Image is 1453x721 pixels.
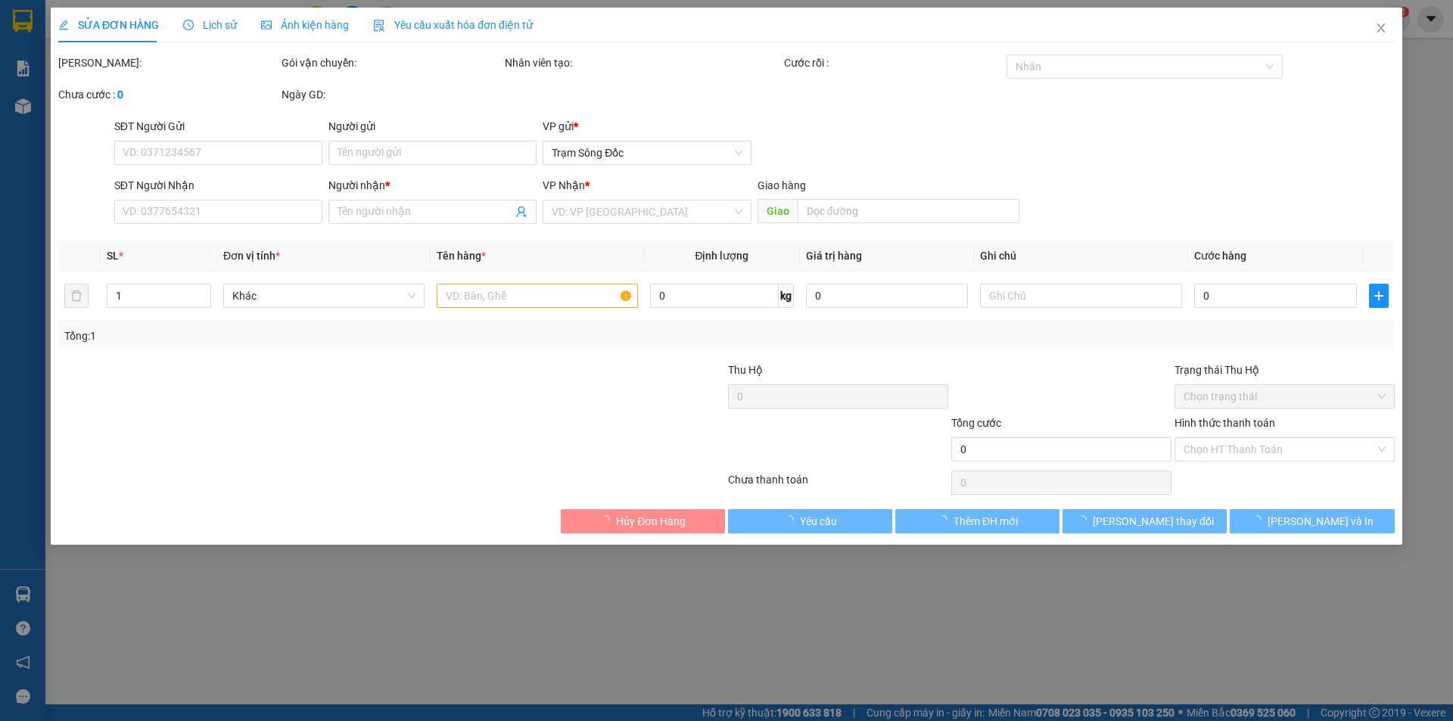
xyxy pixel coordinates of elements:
[96,98,254,119] div: 50.000
[98,49,252,67] div: NGA
[98,67,252,89] div: 0916092124
[1268,513,1374,530] span: [PERSON_NAME] và In
[117,89,123,101] b: 0
[951,417,1001,429] span: Tổng cước
[13,14,36,30] span: Gửi:
[58,19,159,31] span: SỬA ĐƠN HÀNG
[282,86,502,103] div: Ngày GD:
[516,206,528,218] span: user-add
[728,364,763,376] span: Thu Hộ
[107,250,119,262] span: SL
[937,515,954,526] span: loading
[1251,515,1268,526] span: loading
[543,179,586,191] span: VP Nhận
[96,101,117,117] span: CC :
[58,54,278,71] div: [PERSON_NAME]:
[282,54,502,71] div: Gói vận chuyển:
[98,13,252,49] div: Trạm [GEOGRAPHIC_DATA]
[1063,509,1227,533] button: [PERSON_NAME] thay đổi
[1175,417,1275,429] label: Hình thức thanh toán
[114,177,322,194] div: SĐT Người Nhận
[1184,385,1386,408] span: Chọn trạng thái
[328,118,537,135] div: Người gửi
[954,513,1018,530] span: Thêm ĐH mới
[981,284,1182,308] input: Ghi Chú
[1360,8,1402,50] button: Close
[1375,22,1387,34] span: close
[1194,250,1246,262] span: Cước hàng
[895,509,1059,533] button: Thêm ĐH mới
[505,54,781,71] div: Nhân viên tạo:
[695,250,749,262] span: Định lượng
[58,86,278,103] div: Chưa cước :
[1175,362,1395,378] div: Trạng thái Thu Hộ
[800,513,837,530] span: Yêu cầu
[975,241,1188,271] th: Ghi chú
[1370,290,1388,302] span: plus
[784,54,1004,71] div: Cước rồi :
[232,284,415,307] span: Khác
[64,284,89,308] button: delete
[114,118,322,135] div: SĐT Người Gửi
[779,284,794,308] span: kg
[758,199,798,223] span: Giao
[726,471,950,498] div: Chưa thanh toán
[561,509,725,533] button: Hủy Đơn Hàng
[758,179,806,191] span: Giao hàng
[552,141,742,164] span: Trạm Sông Đốc
[1093,513,1214,530] span: [PERSON_NAME] thay đổi
[373,20,385,32] img: icon
[1369,284,1389,308] button: plus
[616,513,686,530] span: Hủy Đơn Hàng
[261,20,272,30] span: picture
[183,20,194,30] span: clock-circle
[599,515,616,526] span: loading
[261,19,349,31] span: Ảnh kiện hàng
[798,199,1019,223] input: Dọc đường
[183,19,237,31] span: Lịch sử
[13,13,88,49] div: Trạm Sông Đốc
[328,177,537,194] div: Người nhận
[783,515,800,526] span: loading
[437,250,486,262] span: Tên hàng
[1231,509,1395,533] button: [PERSON_NAME] và In
[98,14,135,30] span: Nhận:
[543,118,751,135] div: VP gửi
[1076,515,1093,526] span: loading
[806,250,862,262] span: Giá trị hàng
[437,284,638,308] input: VD: Bàn, Ghế
[373,19,533,31] span: Yêu cầu xuất hóa đơn điện tử
[64,328,561,344] div: Tổng: 1
[223,250,280,262] span: Đơn vị tính
[728,509,892,533] button: Yêu cầu
[58,20,69,30] span: edit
